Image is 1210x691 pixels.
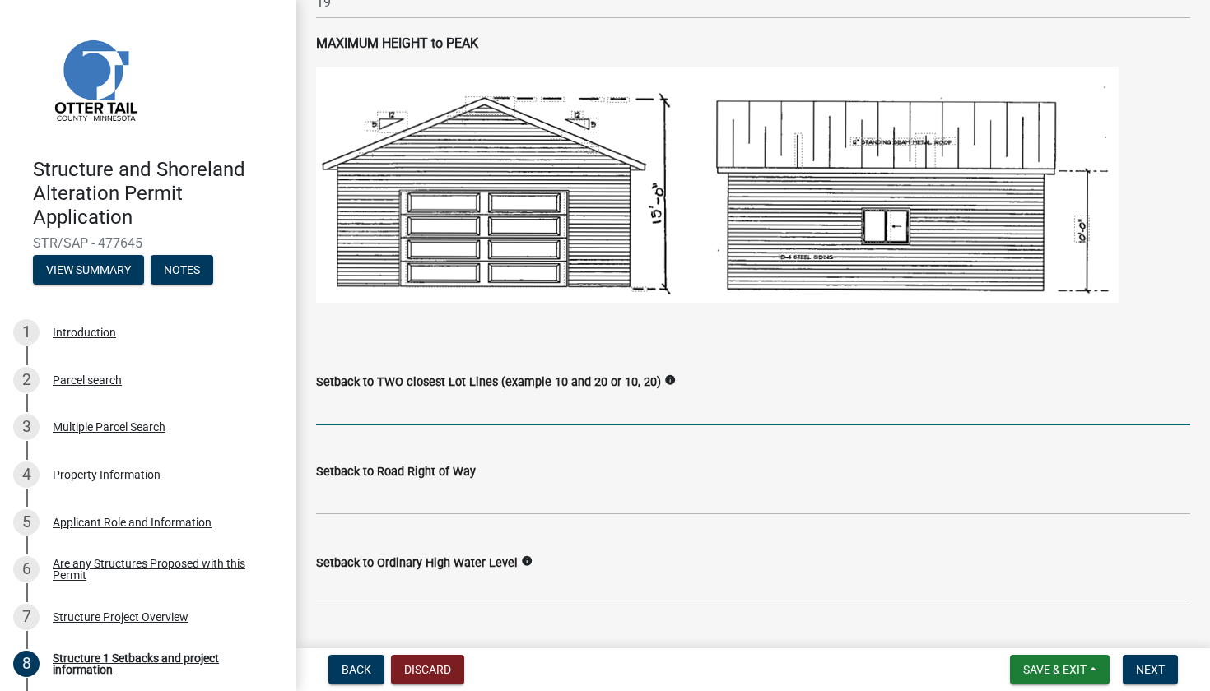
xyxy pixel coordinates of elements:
[151,265,213,278] wm-modal-confirm: Notes
[13,461,40,488] div: 4
[33,255,144,285] button: View Summary
[342,663,371,676] span: Back
[53,327,116,338] div: Introduction
[316,67,1119,303] img: image_42e23c4b-ffdd-47ad-946e-070c62857ad5.png
[53,611,188,623] div: Structure Project Overview
[1010,655,1110,684] button: Save & Exit
[33,265,144,278] wm-modal-confirm: Summary
[33,17,156,141] img: Otter Tail County, Minnesota
[53,374,122,386] div: Parcel search
[391,655,464,684] button: Discard
[53,421,165,433] div: Multiple Parcel Search
[13,509,40,536] div: 5
[13,367,40,393] div: 2
[151,255,213,285] button: Notes
[316,377,661,388] label: Setback to TWO closest Lot Lines (example 10 and 20 or 10, 20)
[316,466,476,478] label: Setback to Road Right of Way
[664,374,676,386] i: info
[1023,663,1087,676] span: Save & Exit
[13,414,40,440] div: 3
[33,158,283,229] h4: Structure and Shoreland Alteration Permit Application
[53,517,212,528] div: Applicant Role and Information
[13,604,40,630] div: 7
[1123,655,1178,684] button: Next
[13,651,40,677] div: 8
[521,555,533,567] i: info
[33,235,263,251] span: STR/SAP - 477645
[53,558,270,581] div: Are any Structures Proposed with this Permit
[316,35,478,51] strong: MAXIMUM HEIGHT to PEAK
[1136,663,1165,676] span: Next
[53,652,270,675] div: Structure 1 Setbacks and project information
[13,556,40,582] div: 6
[316,558,518,569] label: Setback to Ordinary High Water Level
[53,469,161,480] div: Property Information
[13,319,40,345] div: 1
[328,655,384,684] button: Back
